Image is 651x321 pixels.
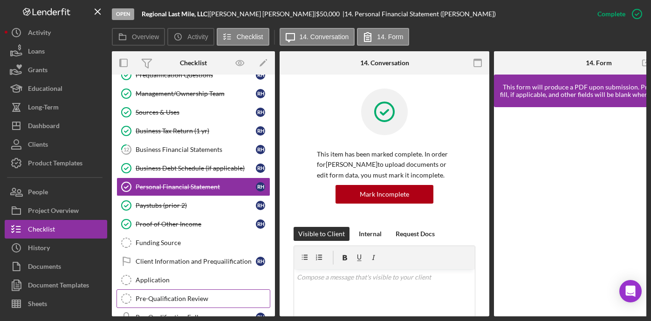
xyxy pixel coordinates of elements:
button: 14. Form [357,28,409,46]
a: 12Business Financial StatementsRH [116,140,270,159]
button: Sheets [5,294,107,313]
a: Management/Ownership TeamRH [116,84,270,103]
div: Checklist [28,220,55,241]
div: Client Information and Prequailification [136,258,256,265]
tspan: 12 [123,146,129,152]
div: Checklist [180,59,207,67]
div: 14. Form [586,59,612,67]
button: Checklist [5,220,107,239]
a: Paystubs (prior 2)RH [116,196,270,215]
button: Documents [5,257,107,276]
div: | [142,10,209,18]
b: Regional Last Mile, LLC [142,10,207,18]
a: Prequalification QuestionsRH [116,66,270,84]
a: Application [116,271,270,289]
a: Business Tax Return (1 yr)RH [116,122,270,140]
div: Personal Financial Statement [136,183,256,191]
div: Document Templates [28,276,89,297]
div: Business Tax Return (1 yr) [136,127,256,135]
a: Business Debt Schedule (if applicable)RH [116,159,270,178]
div: Open Intercom Messenger [619,280,642,302]
a: Personal Financial StatementRH [116,178,270,196]
button: People [5,183,107,201]
div: Management/Ownership Team [136,90,256,97]
div: Paystubs (prior 2) [136,202,256,209]
div: R H [256,70,265,80]
div: Documents [28,257,61,278]
div: Mark Incomplete [360,185,409,204]
div: R H [256,182,265,191]
div: Pre-Qualification Follow-up [136,314,256,321]
button: Complete [588,5,646,23]
button: Activity [167,28,214,46]
div: Request Docs [396,227,435,241]
div: Project Overview [28,201,79,222]
label: Activity [187,33,208,41]
div: People [28,183,48,204]
div: R H [256,126,265,136]
div: 14. Conversation [360,59,409,67]
div: Prequalification Questions [136,71,256,79]
button: Project Overview [5,201,107,220]
div: R H [256,201,265,210]
div: R H [256,257,265,266]
button: Internal [354,227,386,241]
div: Application [136,276,270,284]
a: Funding Source [116,233,270,252]
a: Proof of Other IncomeRH [116,215,270,233]
div: Business Debt Schedule (if applicable) [136,164,256,172]
div: Proof of Other Income [136,220,256,228]
label: 14. Conversation [300,33,349,41]
button: Overview [112,28,165,46]
div: Visible to Client [298,227,345,241]
a: Pre-Qualification Review [116,289,270,308]
label: 14. Form [377,33,403,41]
div: Sources & Uses [136,109,256,116]
button: Document Templates [5,276,107,294]
span: $50,000 [316,10,340,18]
button: Visible to Client [294,227,349,241]
div: Pre-Qualification Review [136,295,270,302]
label: Checklist [237,33,263,41]
div: Internal [359,227,382,241]
a: Sources & UsesRH [116,103,270,122]
button: Checklist [217,28,269,46]
div: R H [256,108,265,117]
button: History [5,239,107,257]
a: Client Information and PrequailificationRH [116,252,270,271]
div: Sheets [28,294,47,315]
label: Overview [132,33,159,41]
div: R H [256,89,265,98]
button: 14. Conversation [280,28,355,46]
button: Mark Incomplete [336,185,433,204]
div: | 14. Personal Financial Statement ([PERSON_NAME]) [343,10,496,18]
p: This item has been marked complete. In order for [PERSON_NAME] to upload documents or edit form d... [317,149,452,180]
div: Complete [597,5,625,23]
